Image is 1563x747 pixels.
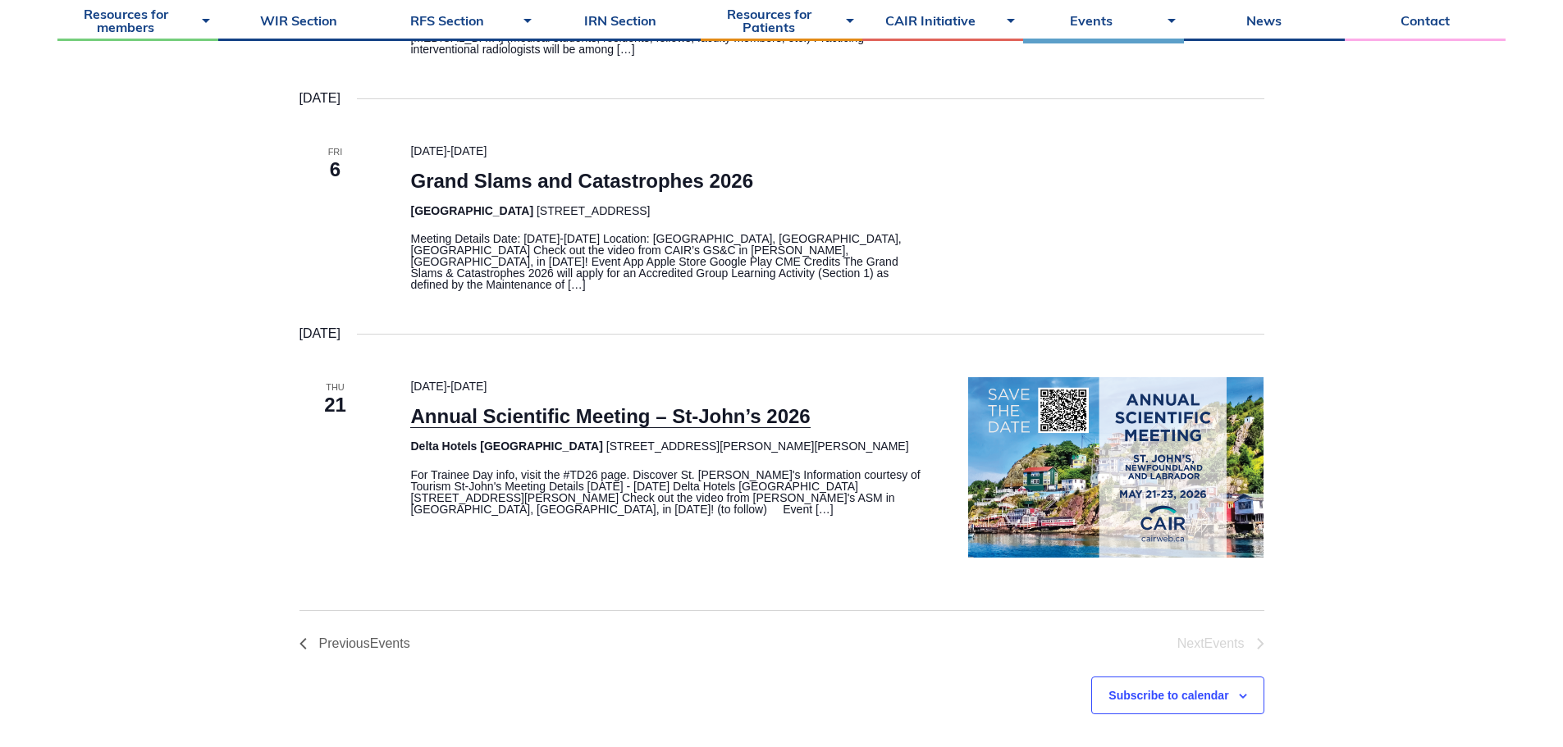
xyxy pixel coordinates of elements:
span: Previous [319,637,410,650]
time: - [410,144,487,157]
span: 6 [299,156,372,184]
p: For Trainee Day info, visit the #TD26 page. Discover St. [PERSON_NAME]'s Information courtesy of ... [410,469,929,515]
span: [DATE] [450,380,487,393]
span: [DATE] [410,380,446,393]
a: Previous Events [299,637,410,650]
span: Events [370,636,410,650]
span: [DATE] [410,144,446,157]
time: [DATE] [299,88,340,109]
span: Fri [299,145,372,159]
p: Meeting Details Date: [DATE]-[DATE] Location: [GEOGRAPHIC_DATA], [GEOGRAPHIC_DATA], [GEOGRAPHIC_D... [410,233,929,290]
span: [STREET_ADDRESS] [537,204,650,217]
a: Grand Slams and Catastrophes 2026 [410,170,753,193]
img: Capture d’écran 2025-06-06 150827 [968,377,1264,557]
span: [STREET_ADDRESS][PERSON_NAME][PERSON_NAME] [606,440,909,453]
span: Delta Hotels [GEOGRAPHIC_DATA] [410,440,602,453]
button: Subscribe to calendar [1108,689,1228,702]
span: 21 [299,391,372,419]
span: Thu [299,380,372,394]
span: [GEOGRAPHIC_DATA] [410,204,533,217]
time: [DATE] [299,323,340,344]
time: - [410,380,487,393]
span: [DATE] [450,144,487,157]
a: Annual Scientific Meeting – St-John’s 2026 [410,405,810,428]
